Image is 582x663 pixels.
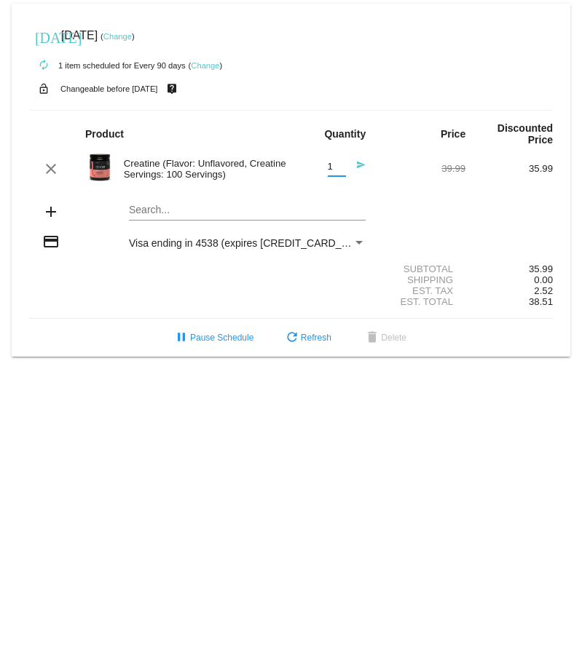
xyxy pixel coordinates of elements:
mat-icon: credit_card [42,233,60,250]
a: Change [103,32,132,41]
strong: Price [441,128,465,140]
button: Pause Schedule [161,325,265,351]
div: Est. Total [378,296,465,307]
span: Pause Schedule [173,333,253,343]
img: Image-1-Carousel-Creatine-100S-1000x1000-1.png [85,153,114,182]
a: Change [191,61,219,70]
strong: Product [85,128,124,140]
span: Refresh [283,333,331,343]
span: 0.00 [534,274,553,285]
div: Subtotal [378,263,465,274]
div: Shipping [378,274,465,285]
mat-icon: autorenew [35,57,52,74]
mat-icon: clear [42,160,60,178]
mat-icon: refresh [283,330,301,347]
input: Quantity [328,162,346,172]
mat-icon: pause [173,330,190,347]
strong: Quantity [324,128,366,140]
button: Delete [352,325,418,351]
input: Search... [129,205,366,216]
span: Visa ending in 4538 (expires [CREDIT_CARD_DATA]) [129,237,373,249]
button: Refresh [272,325,343,351]
small: Changeable before [DATE] [60,84,158,93]
mat-select: Payment Method [129,237,366,249]
div: Creatine (Flavor: Unflavored, Creatine Servings: 100 Servings) [117,158,291,180]
mat-icon: lock_open [35,79,52,98]
small: ( ) [101,32,135,41]
div: 35.99 [465,263,553,274]
div: 39.99 [378,163,465,174]
strong: Discounted Price [498,122,553,146]
mat-icon: delete [363,330,381,347]
mat-icon: send [348,160,366,178]
span: 38.51 [529,296,553,307]
small: 1 item scheduled for Every 90 days [29,61,186,70]
div: Est. Tax [378,285,465,296]
mat-icon: live_help [163,79,181,98]
div: 35.99 [465,163,553,174]
span: 2.52 [534,285,553,296]
small: ( ) [189,61,223,70]
span: Delete [363,333,406,343]
mat-icon: add [42,203,60,221]
mat-icon: [DATE] [35,28,52,45]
